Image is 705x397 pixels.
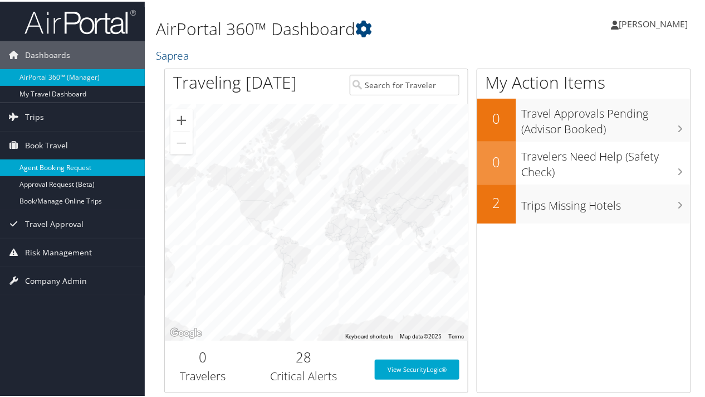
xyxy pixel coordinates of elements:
[168,325,204,339] img: Google
[477,192,516,211] h2: 2
[170,108,193,130] button: Zoom in
[25,7,136,33] img: airportal-logo.png
[375,358,459,378] a: View SecurityLogic®
[25,265,87,293] span: Company Admin
[400,332,442,338] span: Map data ©2025
[156,16,518,39] h1: AirPortal 360™ Dashboard
[249,346,358,365] h2: 28
[449,332,464,338] a: Terms (opens in new tab)
[477,140,691,183] a: 0Travelers Need Help (Safety Check)
[619,16,688,28] span: [PERSON_NAME]
[25,209,84,236] span: Travel Approval
[477,108,516,127] h2: 0
[522,99,691,135] h3: Travel Approvals Pending (Advisor Booked)
[522,191,691,212] h3: Trips Missing Hotels
[249,367,358,383] h3: Critical Alerts
[477,151,516,170] h2: 0
[25,130,68,158] span: Book Travel
[173,367,232,383] h3: Travelers
[477,183,691,222] a: 2Trips Missing Hotels
[346,331,394,339] button: Keyboard shortcuts
[25,40,70,67] span: Dashboards
[477,69,691,93] h1: My Action Items
[25,237,92,265] span: Risk Management
[156,46,192,61] a: Saprea
[477,97,691,140] a: 0Travel Approvals Pending (Advisor Booked)
[173,69,297,93] h1: Traveling [DATE]
[168,325,204,339] a: Open this area in Google Maps (opens a new window)
[350,73,459,94] input: Search for Traveler
[522,142,691,178] h3: Travelers Need Help (Safety Check)
[25,101,44,129] span: Trips
[173,346,232,365] h2: 0
[170,130,193,153] button: Zoom out
[611,6,699,39] a: [PERSON_NAME]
